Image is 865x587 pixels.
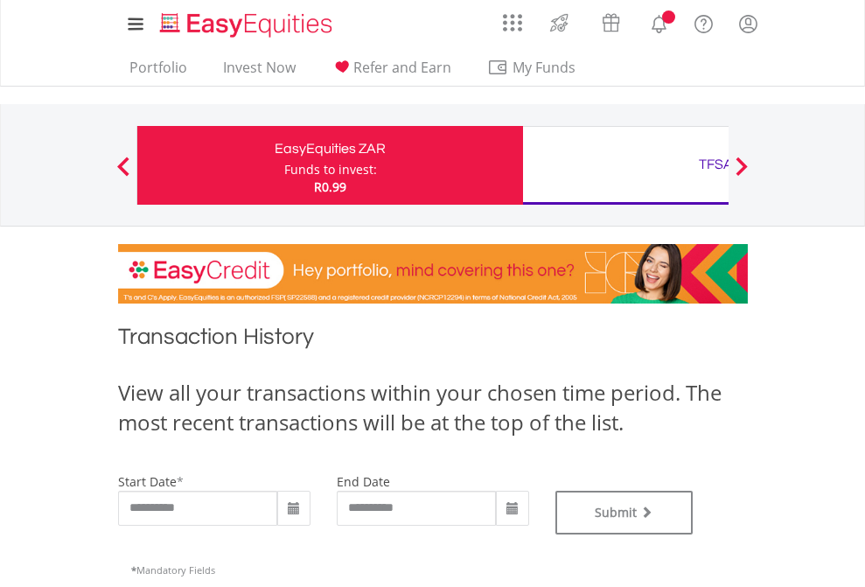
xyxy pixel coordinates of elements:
button: Submit [555,491,694,535]
span: My Funds [487,56,602,79]
button: Next [724,165,759,183]
a: Portfolio [122,59,194,86]
img: vouchers-v2.svg [596,9,625,37]
label: start date [118,473,177,490]
a: Notifications [637,4,681,39]
a: Invest Now [216,59,303,86]
a: AppsGrid [492,4,534,32]
a: My Profile [726,4,771,43]
div: Funds to invest: [284,161,377,178]
img: thrive-v2.svg [545,9,574,37]
img: EasyCredit Promotion Banner [118,244,748,304]
img: EasyEquities_Logo.png [157,10,339,39]
span: Refer and Earn [353,58,451,77]
div: EasyEquities ZAR [148,136,513,161]
h1: Transaction History [118,321,748,360]
a: Vouchers [585,4,637,37]
label: end date [337,473,390,490]
a: FAQ's and Support [681,4,726,39]
button: Previous [106,165,141,183]
a: Refer and Earn [324,59,458,86]
img: grid-menu-icon.svg [503,13,522,32]
span: Mandatory Fields [131,563,215,577]
div: View all your transactions within your chosen time period. The most recent transactions will be a... [118,378,748,438]
span: R0.99 [314,178,346,195]
a: Home page [153,4,339,39]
